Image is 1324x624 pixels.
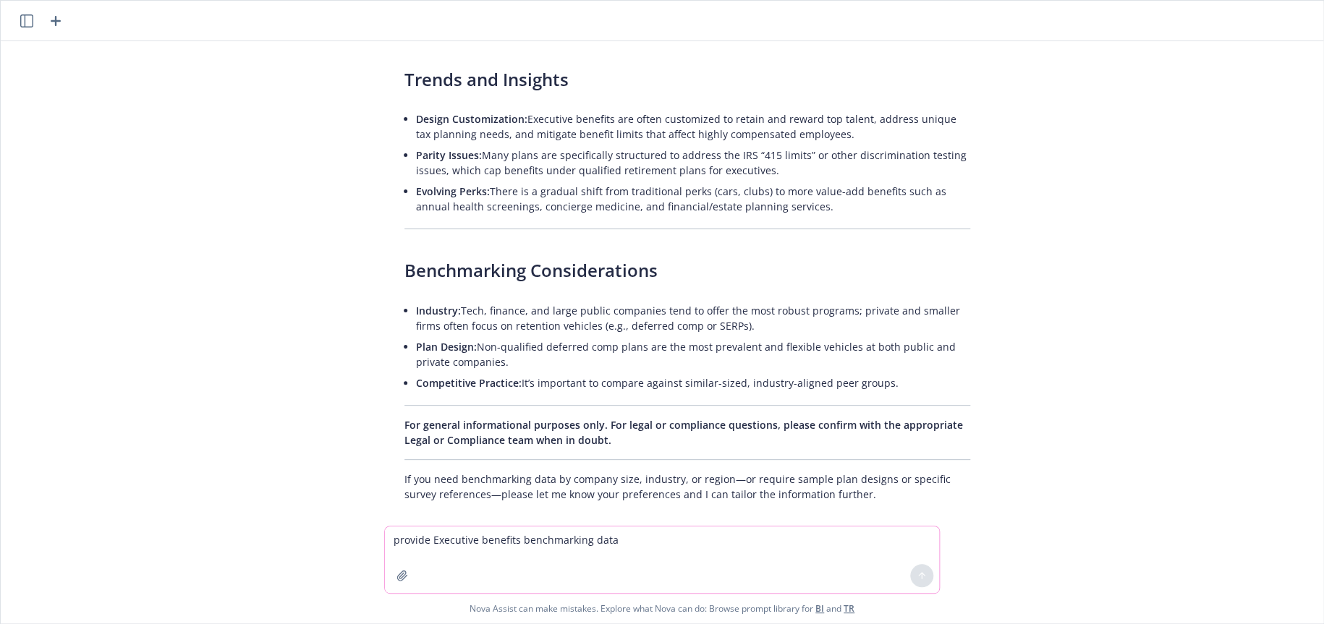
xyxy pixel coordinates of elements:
li: Tech, finance, and large public companies tend to offer the most robust programs; private and sma... [416,300,970,336]
span: Industry: [416,304,461,317]
li: Non-qualified deferred comp plans are the most prevalent and flexible vehicles at both public and... [416,336,970,372]
a: BI [815,602,824,615]
span: Plan Design: [416,340,477,354]
li: Many plans are specifically structured to address the IRS “415 limits” or other discrimination te... [416,145,970,181]
span: Evolving Perks: [416,184,490,198]
li: There is a gradual shift from traditional perks (cars, clubs) to more value-add benefits such as ... [416,181,970,217]
h3: Trends and Insights [404,67,970,92]
span: Design Customization: [416,112,527,126]
li: Executive benefits are often customized to retain and reward top talent, address unique tax plann... [416,108,970,145]
span: Parity Issues: [416,148,482,162]
p: If you need benchmarking data by company size, industry, or region—or require sample plan designs... [404,471,970,502]
a: TR [844,602,854,615]
span: For general informational purposes only. For legal or compliance questions, please confirm with t... [404,418,963,447]
h3: Benchmarking Considerations [404,258,970,283]
li: It’s important to compare against similar-sized, industry-aligned peer groups. [416,372,970,393]
span: Competitive Practice: [416,376,522,390]
span: Nova Assist can make mistakes. Explore what Nova can do: Browse prompt library for and [470,594,854,623]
